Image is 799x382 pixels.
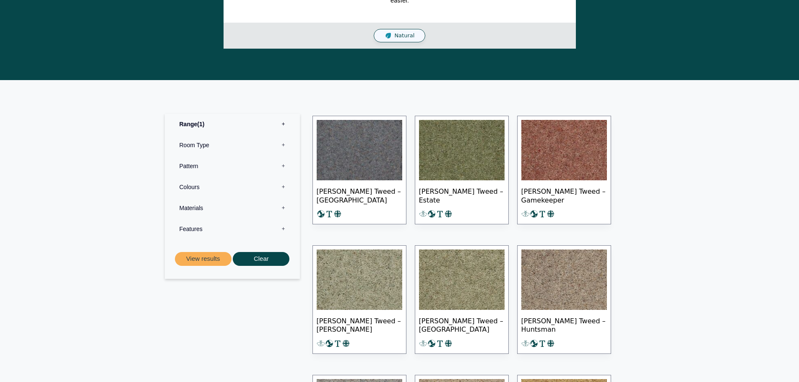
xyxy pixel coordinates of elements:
[419,249,505,310] img: Tomkinson Tweed Highland
[312,116,406,224] a: [PERSON_NAME] Tweed – [GEOGRAPHIC_DATA]
[171,197,294,218] label: Materials
[175,252,232,266] button: View results
[197,121,204,127] span: 1
[521,180,607,210] span: [PERSON_NAME] Tweed – Gamekeeper
[517,116,611,224] a: [PERSON_NAME] Tweed – Gamekeeper
[171,114,294,135] label: Range
[171,218,294,239] label: Features
[419,310,505,339] span: [PERSON_NAME] Tweed – [GEOGRAPHIC_DATA]
[312,245,406,354] a: [PERSON_NAME] Tweed – [PERSON_NAME]
[171,156,294,177] label: Pattern
[171,135,294,156] label: Room Type
[419,180,505,210] span: [PERSON_NAME] Tweed – Estate
[419,120,505,180] img: Tomkinson Tweed Estate
[233,252,289,266] button: Clear
[415,245,509,354] a: [PERSON_NAME] Tweed – [GEOGRAPHIC_DATA]
[317,180,402,210] span: [PERSON_NAME] Tweed – [GEOGRAPHIC_DATA]
[521,310,607,339] span: [PERSON_NAME] Tweed – Huntsman
[317,310,402,339] span: [PERSON_NAME] Tweed – [PERSON_NAME]
[415,116,509,224] a: [PERSON_NAME] Tweed – Estate
[171,177,294,197] label: Colours
[394,32,414,39] span: Natural
[521,249,607,310] img: Tomkinson Tweed Huntsman
[517,245,611,354] a: [PERSON_NAME] Tweed – Huntsman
